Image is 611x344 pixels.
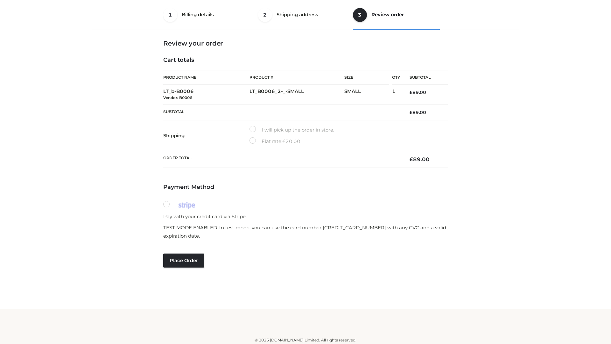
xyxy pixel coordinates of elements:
p: TEST MODE ENABLED. In test mode, you can use the card number [CREDIT_CARD_NUMBER] with any CVC an... [163,224,448,240]
span: £ [410,156,413,162]
bdi: 89.00 [410,156,430,162]
h4: Cart totals [163,57,448,64]
th: Shipping [163,120,249,151]
small: Vendor: B0006 [163,95,192,100]
bdi: 89.00 [410,110,426,115]
th: Size [344,70,389,85]
th: Subtotal [163,104,400,120]
td: 1 [392,85,400,105]
td: LT_B0006_2-_-SMALL [249,85,344,105]
label: I will pick up the order in store. [249,126,334,134]
label: Flat rate: [249,137,300,146]
th: Product Name [163,70,249,85]
span: £ [282,138,285,144]
th: Qty [392,70,400,85]
p: Pay with your credit card via Stripe. [163,212,448,221]
td: LT_b-B0006 [163,85,249,105]
td: SMALL [344,85,392,105]
h4: Payment Method [163,184,448,191]
bdi: 89.00 [410,90,426,95]
button: Place order [163,254,204,268]
div: © 2025 [DOMAIN_NAME] Limited. All rights reserved. [95,337,516,343]
th: Product # [249,70,344,85]
h3: Review your order [163,39,448,47]
th: Order Total [163,151,400,168]
span: £ [410,110,412,115]
span: £ [410,90,412,95]
th: Subtotal [400,70,448,85]
bdi: 20.00 [282,138,300,144]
